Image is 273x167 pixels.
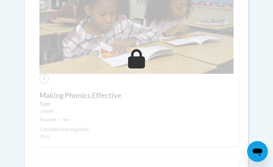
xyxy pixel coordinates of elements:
[39,134,49,139] span: 25m
[39,74,49,83] span: 3
[62,117,70,122] span: new
[39,117,56,122] span: Required
[39,100,234,107] label: Type
[39,91,234,101] h3: Making Phonics Effective
[59,117,60,122] span: |
[247,141,268,162] iframe: Button to launch messaging window
[39,126,234,133] div: Estimated learning time:
[39,107,234,115] div: Lesson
